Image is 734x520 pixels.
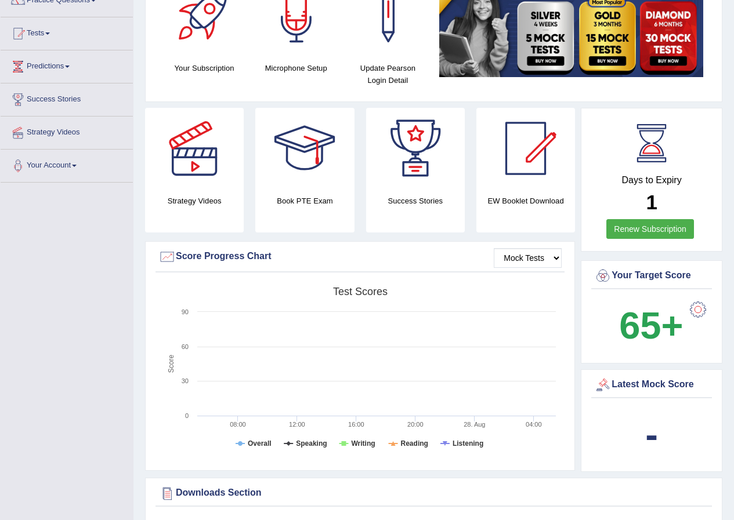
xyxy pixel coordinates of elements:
[351,439,375,448] tspan: Writing
[255,195,354,207] h4: Book PTE Exam
[164,62,244,74] h4: Your Subscription
[230,421,246,428] text: 08:00
[401,439,428,448] tspan: Reading
[348,62,428,86] h4: Update Pearson Login Detail
[526,421,542,428] text: 04:00
[1,117,133,146] a: Strategy Videos
[619,304,683,347] b: 65+
[167,355,175,373] tspan: Score
[289,421,305,428] text: 12:00
[158,485,709,502] div: Downloads Section
[645,413,658,456] b: -
[185,412,189,419] text: 0
[1,150,133,179] a: Your Account
[248,439,272,448] tspan: Overall
[1,50,133,79] a: Predictions
[145,195,244,207] h4: Strategy Videos
[606,219,694,239] a: Renew Subscription
[256,62,336,74] h4: Microphone Setup
[453,439,483,448] tspan: Listening
[333,286,388,297] tspan: Test scores
[366,195,465,207] h4: Success Stories
[407,421,424,428] text: 20:00
[182,308,189,315] text: 90
[594,267,709,285] div: Your Target Score
[476,195,575,207] h4: EW Booklet Download
[182,377,189,384] text: 30
[646,191,657,213] b: 1
[158,248,562,266] div: Score Progress Chart
[296,439,327,448] tspan: Speaking
[464,421,485,428] tspan: 28. Aug
[1,83,133,112] a: Success Stories
[348,421,364,428] text: 16:00
[1,17,133,46] a: Tests
[594,376,709,394] div: Latest Mock Score
[594,175,709,186] h4: Days to Expiry
[182,343,189,350] text: 60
